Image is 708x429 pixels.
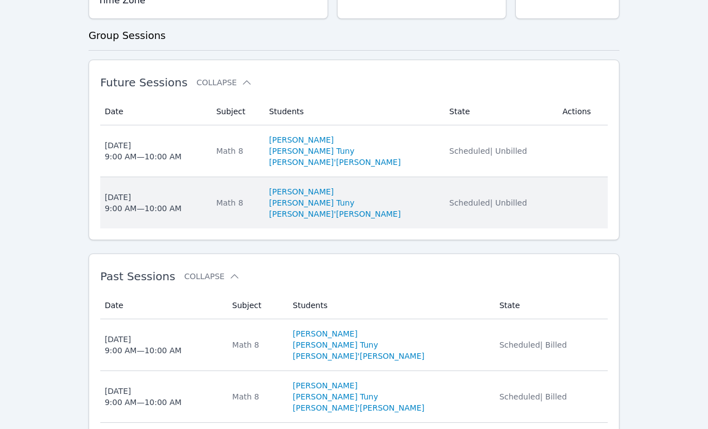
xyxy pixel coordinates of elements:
a: [PERSON_NAME] [293,328,358,339]
a: [PERSON_NAME] [269,186,334,197]
th: Date [100,98,209,125]
span: Future Sessions [100,76,188,89]
tr: [DATE]9:00 AM—10:00 AMMath 8[PERSON_NAME][PERSON_NAME] Tuny[PERSON_NAME]'[PERSON_NAME]Scheduled| ... [100,125,608,177]
span: Scheduled | Unbilled [450,147,528,155]
tr: [DATE]9:00 AM—10:00 AMMath 8[PERSON_NAME][PERSON_NAME] Tuny[PERSON_NAME]'[PERSON_NAME]Scheduled| ... [100,177,608,228]
th: Date [100,292,226,319]
th: Students [286,292,493,319]
a: [PERSON_NAME] Tuny [269,145,354,157]
span: Past Sessions [100,270,175,283]
div: Math 8 [232,391,280,402]
th: State [492,292,608,319]
th: Students [262,98,443,125]
a: [PERSON_NAME] Tuny [269,197,354,208]
a: [PERSON_NAME] [293,380,358,391]
a: [PERSON_NAME]'[PERSON_NAME] [269,208,401,220]
a: [PERSON_NAME] Tuny [293,339,378,350]
a: [PERSON_NAME]'[PERSON_NAME] [293,350,424,362]
span: Scheduled | Billed [499,392,567,401]
span: Scheduled | Billed [499,340,567,349]
div: [DATE] 9:00 AM — 10:00 AM [105,386,182,408]
th: Actions [556,98,608,125]
a: [PERSON_NAME] [269,134,334,145]
button: Collapse [184,271,240,282]
div: Math 8 [216,145,256,157]
h3: Group Sessions [89,28,619,43]
th: State [443,98,556,125]
div: [DATE] 9:00 AM — 10:00 AM [105,140,182,162]
button: Collapse [197,77,252,88]
a: [PERSON_NAME]'[PERSON_NAME] [269,157,401,168]
a: [PERSON_NAME]'[PERSON_NAME] [293,402,424,413]
div: [DATE] 9:00 AM — 10:00 AM [105,192,182,214]
a: [PERSON_NAME] Tuny [293,391,378,402]
div: Math 8 [216,197,256,208]
span: Scheduled | Unbilled [450,198,528,207]
tr: [DATE]9:00 AM—10:00 AMMath 8[PERSON_NAME][PERSON_NAME] Tuny[PERSON_NAME]'[PERSON_NAME]Scheduled| ... [100,371,608,423]
th: Subject [209,98,262,125]
div: Math 8 [232,339,280,350]
th: Subject [226,292,286,319]
tr: [DATE]9:00 AM—10:00 AMMath 8[PERSON_NAME][PERSON_NAME] Tuny[PERSON_NAME]'[PERSON_NAME]Scheduled| ... [100,319,608,371]
div: [DATE] 9:00 AM — 10:00 AM [105,334,182,356]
